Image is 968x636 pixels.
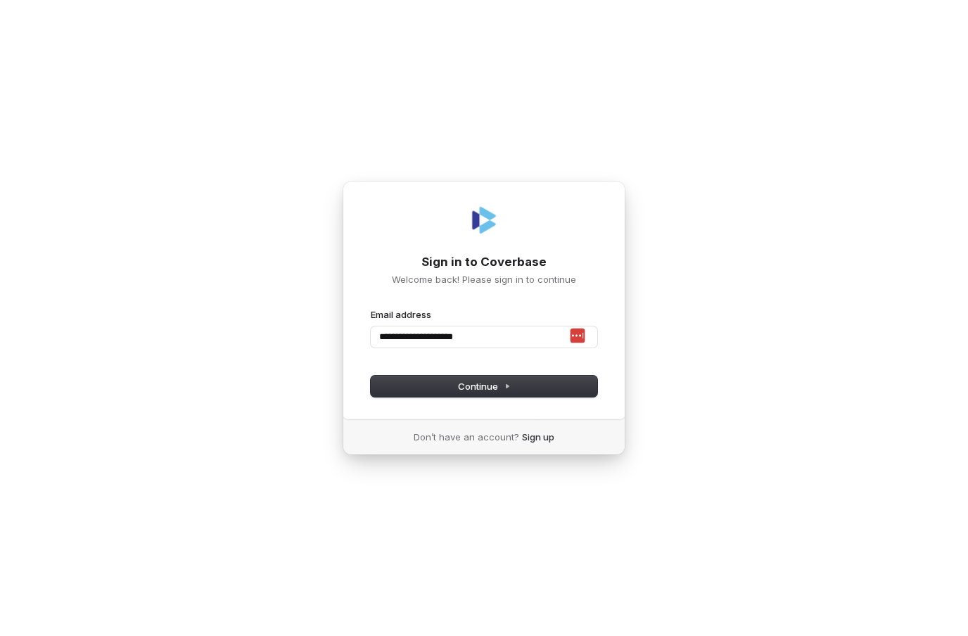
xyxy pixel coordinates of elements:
button: Continue [371,376,597,397]
a: Sign up [522,431,554,443]
h1: Sign in to Coverbase [371,254,597,271]
span: Don’t have an account? [414,431,519,443]
label: Email address [371,308,431,321]
span: Continue [458,380,511,393]
img: Coverbase [467,203,501,237]
p: Welcome back! Please sign in to continue [371,273,597,286]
